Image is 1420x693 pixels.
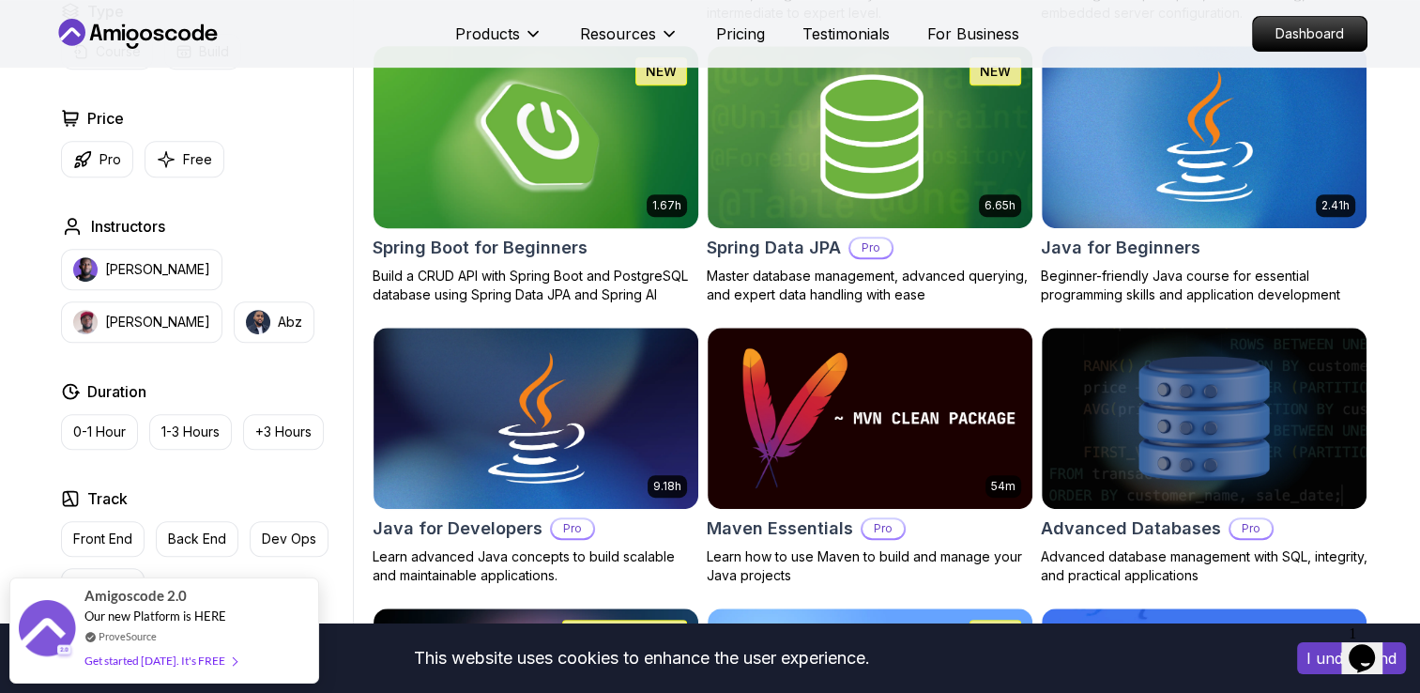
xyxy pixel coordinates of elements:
[646,62,677,81] p: NEW
[580,23,656,45] p: Resources
[802,23,890,45] a: Testimonials
[455,23,542,60] button: Products
[1041,516,1221,542] h2: Advanced Databases
[1041,327,1367,586] a: Advanced Databases cardAdvanced DatabasesProAdvanced database management with SQL, integrity, and...
[156,521,238,557] button: Back End
[161,423,220,441] p: 1-3 Hours
[455,23,520,45] p: Products
[61,249,222,290] button: instructor img[PERSON_NAME]
[19,600,75,661] img: provesource social proof notification image
[183,150,212,169] p: Free
[1297,642,1406,674] button: Accept cookies
[863,519,904,538] p: Pro
[1042,46,1367,228] img: Java for Beginners card
[99,150,121,169] p: Pro
[87,380,146,403] h2: Duration
[707,516,853,542] h2: Maven Essentials
[1230,519,1272,538] p: Pro
[1252,16,1367,52] a: Dashboard
[927,23,1019,45] a: For Business
[99,628,157,644] a: ProveSource
[365,41,706,232] img: Spring Boot for Beginners card
[87,487,128,510] h2: Track
[1041,547,1367,585] p: Advanced database management with SQL, integrity, and practical applications
[652,198,681,213] p: 1.67h
[61,301,222,343] button: instructor img[PERSON_NAME]
[580,23,679,60] button: Resources
[145,141,224,177] button: Free
[61,141,133,177] button: Pro
[84,608,226,624] span: Our new Platform is HERE
[73,530,132,548] p: Front End
[73,577,132,595] p: Full Stack
[373,45,699,304] a: Spring Boot for Beginners card1.67hNEWSpring Boot for BeginnersBuild a CRUD API with Spring Boot ...
[1253,17,1367,51] p: Dashboard
[149,414,232,450] button: 1-3 Hours
[262,530,316,548] p: Dev Ops
[61,568,145,604] button: Full Stack
[707,267,1033,304] p: Master database management, advanced querying, and expert data handling with ease
[552,519,593,538] p: Pro
[985,198,1015,213] p: 6.65h
[105,313,210,331] p: [PERSON_NAME]
[168,530,226,548] p: Back End
[246,310,270,334] img: instructor img
[61,414,138,450] button: 0-1 Hour
[84,650,237,671] div: Get started [DATE]. It's FREE
[991,479,1015,494] p: 54m
[708,328,1032,510] img: Maven Essentials card
[373,327,699,586] a: Java for Developers card9.18hJava for DevelopersProLearn advanced Java concepts to build scalable...
[980,62,1011,81] p: NEW
[373,516,542,542] h2: Java for Developers
[707,235,841,261] h2: Spring Data JPA
[1041,267,1367,304] p: Beginner-friendly Java course for essential programming skills and application development
[1041,45,1367,304] a: Java for Beginners card2.41hJava for BeginnersBeginner-friendly Java course for essential program...
[1321,198,1350,213] p: 2.41h
[84,585,187,607] span: Amigoscode 2.0
[243,414,324,450] button: +3 Hours
[87,107,124,130] h2: Price
[73,310,98,334] img: instructor img
[653,479,681,494] p: 9.18h
[73,257,98,282] img: instructor img
[716,23,765,45] a: Pricing
[278,313,302,331] p: Abz
[373,547,699,585] p: Learn advanced Java concepts to build scalable and maintainable applications.
[250,521,328,557] button: Dev Ops
[1042,328,1367,510] img: Advanced Databases card
[91,215,165,238] h2: Instructors
[1041,235,1200,261] h2: Java for Beginners
[255,423,312,441] p: +3 Hours
[373,267,699,304] p: Build a CRUD API with Spring Boot and PostgreSQL database using Spring Data JPA and Spring AI
[73,423,126,441] p: 0-1 Hour
[234,301,314,343] button: instructor imgAbz
[14,638,1269,679] div: This website uses cookies to enhance the user experience.
[373,235,588,261] h2: Spring Boot for Beginners
[707,327,1033,586] a: Maven Essentials card54mMaven EssentialsProLearn how to use Maven to build and manage your Java p...
[105,260,210,279] p: [PERSON_NAME]
[707,547,1033,585] p: Learn how to use Maven to build and manage your Java projects
[374,328,698,510] img: Java for Developers card
[850,239,892,257] p: Pro
[707,45,1033,304] a: Spring Data JPA card6.65hNEWSpring Data JPAProMaster database management, advanced querying, and ...
[61,521,145,557] button: Front End
[708,46,1032,228] img: Spring Data JPA card
[1341,618,1401,674] iframe: chat widget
